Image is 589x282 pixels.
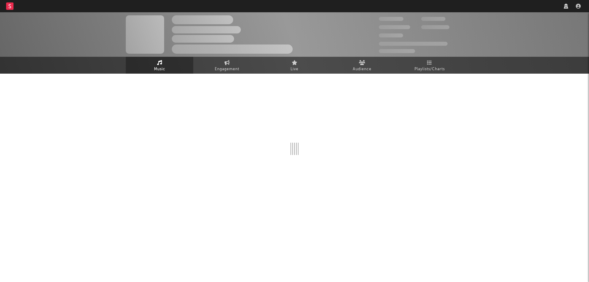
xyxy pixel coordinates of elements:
span: Engagement [215,66,239,73]
span: Live [291,66,298,73]
span: 1.000.000 [421,25,449,29]
span: 50.000.000 Monthly Listeners [379,42,448,46]
a: Playlists/Charts [396,57,463,74]
a: Live [261,57,328,74]
a: Music [126,57,193,74]
span: Jump Score: 85.0 [379,49,415,53]
span: 100.000 [379,33,403,37]
a: Engagement [193,57,261,74]
span: 100.000 [421,17,445,21]
span: Audience [353,66,371,73]
span: Music [154,66,165,73]
a: Audience [328,57,396,74]
span: 300.000 [379,17,403,21]
span: 50.000.000 [379,25,410,29]
span: Playlists/Charts [414,66,445,73]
